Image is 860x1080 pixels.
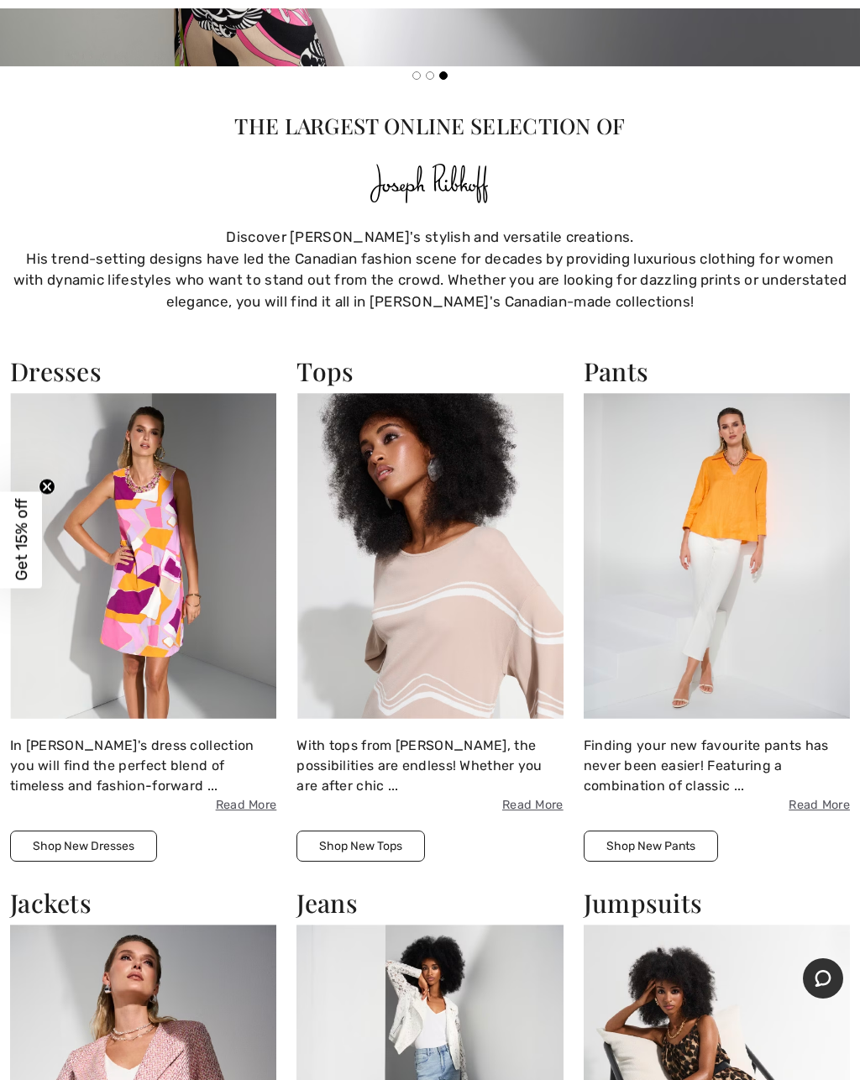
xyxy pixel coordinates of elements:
div: With tops from [PERSON_NAME], the possibilities are endless! Whether you are after chic ... [296,736,563,815]
h2: Jumpsuits [584,888,850,918]
span: Read More [10,796,276,815]
button: Slide 1 [412,71,421,80]
div: Discover [PERSON_NAME]'s stylish and versatile creations. [10,227,850,249]
iframe: Opens a widget where you can chat to one of our agents [803,958,843,1000]
div: His trend-setting designs have led the Canadian fashion scene for decades by providing luxurious ... [10,249,850,313]
div: In [PERSON_NAME]'s dress collection you will find the perfect blend of timeless and fashion-forwa... [10,736,276,815]
button: Shop New Tops [296,831,425,862]
span: Get 15% off [12,499,31,581]
img: Pants by Joseph Ribkoff [584,393,850,719]
span: Read More [584,796,850,815]
button: Close teaser [39,479,55,495]
img: Tops by Joseph Ribkoff [296,393,563,719]
img: Dresses by Joseph Ribkoff [10,393,276,719]
h2: Tops [296,356,563,386]
button: Shop New Pants [584,831,718,862]
h2: Jeans [296,888,563,918]
button: Slide 3 [439,71,448,80]
button: Shop New Dresses [10,831,157,862]
p: The Largest Online Selection of [10,109,850,141]
h2: Jackets [10,888,276,918]
img: Joseph Ribkoff [369,159,492,210]
div: Finding your new favourite pants has never been easier! Featuring a combination of classic ... [584,736,850,815]
span: Read More [296,796,563,815]
h2: Dresses [10,356,276,386]
h2: Pants [584,356,850,386]
button: Slide 2 [426,71,434,80]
